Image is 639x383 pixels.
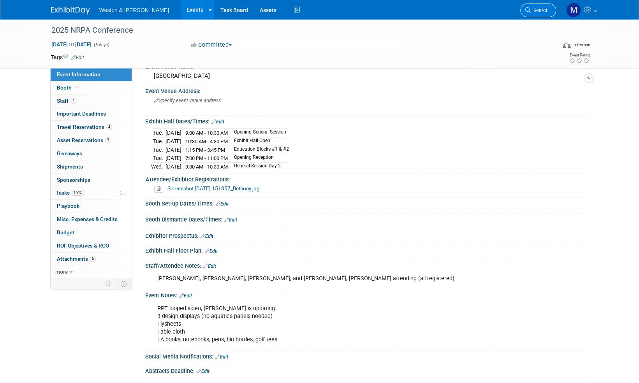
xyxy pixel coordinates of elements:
[566,3,581,18] img: Mary Ann Trujillo
[51,68,132,81] a: Event Information
[55,269,68,275] span: more
[51,265,132,278] a: more
[229,162,289,170] td: General Session Day 2
[201,234,213,239] a: Edit
[51,239,132,252] a: ROI, Objectives & ROO
[188,41,235,49] button: Committed
[145,198,588,208] div: Booth Set-up Dates/Times:
[57,229,74,235] span: Budget
[51,160,132,173] a: Shipments
[167,185,260,191] a: Screenshot [DATE] 151857_Bethony.jpg
[57,203,79,209] span: Playbook
[145,260,588,270] div: Staff/Attendee Notes:
[57,71,100,77] span: Event Information
[51,200,132,213] a: Playbook
[51,147,132,160] a: Giveaways
[57,98,76,104] span: Staff
[531,7,549,13] span: Search
[179,293,192,299] a: Edit
[99,7,169,13] span: Weston & [PERSON_NAME]
[51,174,132,186] a: Sponsorships
[71,55,84,60] a: Edit
[57,256,96,262] span: Attachments
[51,107,132,120] a: Important Deadlines
[51,226,132,239] a: Budget
[185,130,228,136] span: 9:00 AM - 10:30 AM
[51,41,92,48] span: [DATE] [DATE]
[68,41,75,47] span: to
[520,4,556,17] a: Search
[145,85,588,95] div: Event Venue Address:
[57,163,83,170] span: Shipments
[215,354,228,360] a: Edit
[205,248,218,254] a: Edit
[57,177,90,183] span: Sponsorships
[51,53,84,61] td: Tags
[57,124,112,130] span: Travel Reservations
[72,190,84,196] span: 100%
[51,81,132,94] a: Booth
[185,155,228,161] span: 7:00 PM - 11:00 PM
[151,137,165,146] td: Tue.
[569,53,590,57] div: Event Rating
[57,242,109,249] span: ROI, Objectives & ROO
[51,253,132,265] a: Attachments5
[151,162,165,170] td: Wed.
[106,124,112,130] span: 4
[151,129,165,137] td: Tue.
[154,186,166,191] a: Delete attachment?
[151,154,165,163] td: Tue.
[70,98,76,104] span: 4
[57,84,81,91] span: Booth
[165,129,181,137] td: [DATE]
[49,23,544,37] div: 2025 NRPA Conference
[151,70,583,82] div: [GEOGRAPHIC_DATA]
[57,216,118,222] span: Misc. Expenses & Credits
[75,85,79,90] i: Booth reservation complete
[165,137,181,146] td: [DATE]
[152,271,503,286] div: [PERSON_NAME], [PERSON_NAME], [PERSON_NAME], and [PERSON_NAME], [PERSON_NAME] attending (all regi...
[211,119,224,125] a: Edit
[197,369,209,374] a: Edit
[154,98,221,104] span: Specify event venue address
[51,213,132,226] a: Misc. Expenses & Credits
[152,301,503,348] div: PPT looped video, [PERSON_NAME] is updating. 3 design displays (no aquatics panels needed) Flyshe...
[145,351,588,361] div: Social Media Notifications:
[165,154,181,163] td: [DATE]
[145,245,588,255] div: Exhibit Hall Floor Plan:
[229,129,289,137] td: Opening General Session
[102,279,116,289] td: Personalize Event Tab Strip
[229,146,289,154] td: Education Blocks #1 & #2
[57,150,82,156] span: Giveaways
[145,365,588,375] div: Abstracts Deadline:
[51,7,90,14] img: ExhibitDay
[145,214,588,224] div: Booth Dismantle Dates/Times:
[165,162,181,170] td: [DATE]
[185,139,228,144] span: 10:30 AM - 4:30 PM
[151,146,165,154] td: Tue.
[229,137,289,146] td: Exhibit Hall Open
[216,201,229,207] a: Edit
[57,111,106,117] span: Important Deadlines
[57,137,111,143] span: Asset Reservations
[116,279,132,289] td: Toggle Event Tabs
[224,217,237,223] a: Edit
[185,164,228,170] span: 9:00 AM - 10:30 AM
[105,137,111,143] span: 3
[165,146,181,154] td: [DATE]
[145,116,588,126] div: Exhibit Hall Dates/Times:
[572,42,590,48] div: In-Person
[51,95,132,107] a: Staff4
[146,174,585,183] div: Attendee/Exhibitor Registrations:
[51,121,132,134] a: Travel Reservations4
[563,42,570,48] img: Format-Inperson.png
[185,147,225,153] span: 1:15 PM - 3:45 PM
[229,154,289,163] td: Opening Reception
[56,190,84,196] span: Tasks
[90,256,96,262] span: 5
[145,290,588,300] div: Event Notes:
[51,134,132,147] a: Asset Reservations3
[93,42,109,47] span: (3 days)
[510,40,590,52] div: Event Format
[145,230,588,240] div: Exhibitor Prospectus:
